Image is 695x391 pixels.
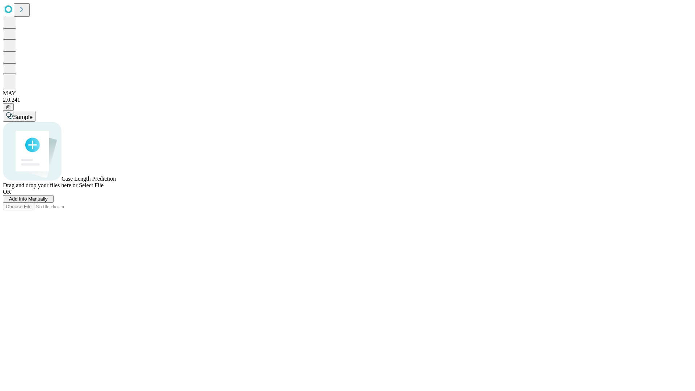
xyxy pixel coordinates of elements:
button: Add Info Manually [3,195,54,203]
span: @ [6,104,11,110]
div: 2.0.241 [3,97,692,103]
span: OR [3,189,11,195]
span: Drag and drop your files here or [3,182,77,188]
span: Sample [13,114,33,120]
button: Sample [3,111,35,122]
div: MAY [3,90,692,97]
span: Case Length Prediction [62,176,116,182]
span: Select File [79,182,104,188]
button: @ [3,103,14,111]
span: Add Info Manually [9,196,48,202]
